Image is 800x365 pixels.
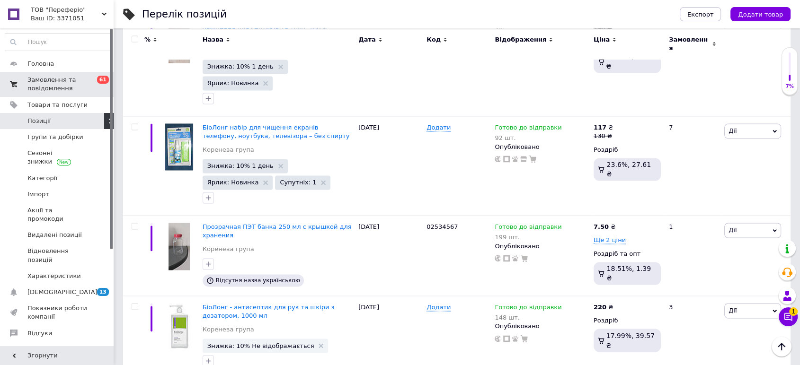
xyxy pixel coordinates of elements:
[594,250,661,258] div: Роздріб та опт
[789,307,798,315] span: 1
[729,226,737,234] span: Дії
[594,132,613,140] div: 130 ₴
[203,245,254,253] a: Коренева група
[27,329,52,338] span: Відгуки
[207,342,314,348] span: Знижка: 10% Не відображається
[606,265,650,282] span: 18.51%, 1.39 ₴
[495,234,561,241] div: 199 шт.
[606,161,650,178] span: 23.6%, 27.61 ₴
[207,63,274,70] span: Знижка: 10% 1 день
[495,134,561,141] div: 92 шт.
[27,190,49,199] span: Імпорт
[216,277,300,284] span: Відсутня назва українською
[594,146,661,154] div: Роздріб
[97,288,109,296] span: 13
[5,34,111,51] input: Пошук
[169,223,190,270] img: Прозрачная ПЭТ банка 250 мл с крышкой для хранения
[27,60,54,68] span: Головна
[280,179,316,185] span: Супутніх: 1
[772,337,791,356] button: Наверх
[427,124,451,131] span: Додати
[594,303,613,312] div: ₴
[495,223,561,233] span: Готово до відправки
[27,117,51,125] span: Позиції
[356,116,424,216] div: [DATE]
[427,35,441,44] span: Код
[207,80,259,86] span: Ярлик: Новинка
[594,304,606,311] b: 220
[203,35,223,44] span: Назва
[203,146,254,154] a: Коренева група
[203,304,335,319] a: БіоЛонг - антисептик для рук та шкіри з дозатором, 1000 мл
[358,35,376,44] span: Дата
[356,9,424,116] div: [DATE]
[27,345,53,354] span: Покупці
[495,314,561,321] div: 148 шт.
[31,14,114,23] div: Ваш ID: 3371051
[680,7,721,21] button: Експорт
[594,236,626,244] span: Ще 2 ціни
[495,143,589,151] div: Опубліковано
[31,6,102,14] span: ТОВ "Переферіо"
[594,223,609,230] b: 7.50
[663,9,722,116] div: 0
[203,124,350,139] a: БіоЛонг набір для чищення екранів телефону, ноутбука, телевізора – без спирту
[606,331,654,348] span: 17.99%, 39.57 ₴
[594,223,615,231] div: ₴
[729,127,737,134] span: Дії
[495,322,589,330] div: Опубліковано
[207,163,274,169] span: Знижка: 10% 1 день
[27,272,81,280] span: Характеристики
[203,325,254,333] a: Коренева група
[144,35,151,44] span: %
[495,124,561,134] span: Готово до відправки
[27,206,88,223] span: Акції та промокоди
[495,35,546,44] span: Відображення
[729,307,737,314] span: Дії
[27,76,88,93] span: Замовлення та повідомлення
[203,223,352,239] a: Прозрачная ПЭТ банка 250 мл с крышкой для хранения
[207,179,259,185] span: Ярлик: Новинка
[606,53,654,70] span: 14.73%, 38.45 ₴
[594,123,613,132] div: ₴
[594,124,606,131] b: 117
[687,11,714,18] span: Експорт
[27,247,88,264] span: Відновлення позицій
[27,304,88,321] span: Показники роботи компанії
[427,304,451,311] span: Додати
[495,304,561,313] span: Готово до відправки
[27,231,82,239] span: Видалені позиції
[663,216,722,296] div: 1
[27,149,88,166] span: Сезонні знижки
[97,76,109,84] span: 61
[594,35,610,44] span: Ціна
[27,101,88,109] span: Товари та послуги
[663,116,722,216] div: 7
[782,83,797,90] div: 7%
[495,242,589,251] div: Опубліковано
[165,123,193,170] img: БиоЛонг набор для чистки экранов телефонов, ноутбуков, ТВ – без спирта
[27,288,98,296] span: [DEMOGRAPHIC_DATA]
[594,316,661,325] div: Роздріб
[427,223,458,230] span: 02534567
[779,307,798,326] button: Чат з покупцем1
[142,9,227,19] div: Перелік позицій
[738,11,783,18] span: Додати товар
[165,303,194,349] img: БиоЛонг - антисептик для рук и кожи с дозатором, 1000 мл
[669,35,710,52] span: Замовлення
[27,133,83,141] span: Групи та добірки
[730,7,791,21] button: Додати товар
[27,174,57,182] span: Категорії
[356,216,424,296] div: [DATE]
